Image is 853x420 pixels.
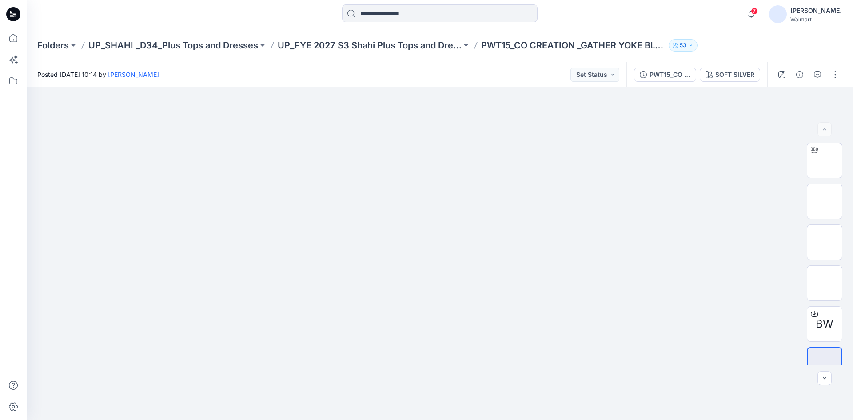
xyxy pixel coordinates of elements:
[816,316,833,332] span: BW
[715,70,754,80] div: SOFT SILVER
[37,70,159,79] span: Posted [DATE] 10:14 by
[650,70,690,80] div: PWT15_CO CREATION _GATHER YOKE BLOUSE
[680,40,686,50] p: 53
[634,68,696,82] button: PWT15_CO CREATION _GATHER YOKE BLOUSE
[751,8,758,15] span: 7
[790,5,842,16] div: [PERSON_NAME]
[278,39,462,52] a: UP_FYE 2027 S3 Shahi Plus Tops and Dress
[793,68,807,82] button: Details
[37,39,69,52] a: Folders
[700,68,760,82] button: SOFT SILVER
[481,39,665,52] p: PWT15_CO CREATION _GATHER YOKE BLOUSE
[769,5,787,23] img: avatar
[669,39,698,52] button: 53
[108,71,159,78] a: [PERSON_NAME]
[88,39,258,52] a: UP_SHAHI _D34_Plus Tops and Dresses
[790,16,842,23] div: Walmart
